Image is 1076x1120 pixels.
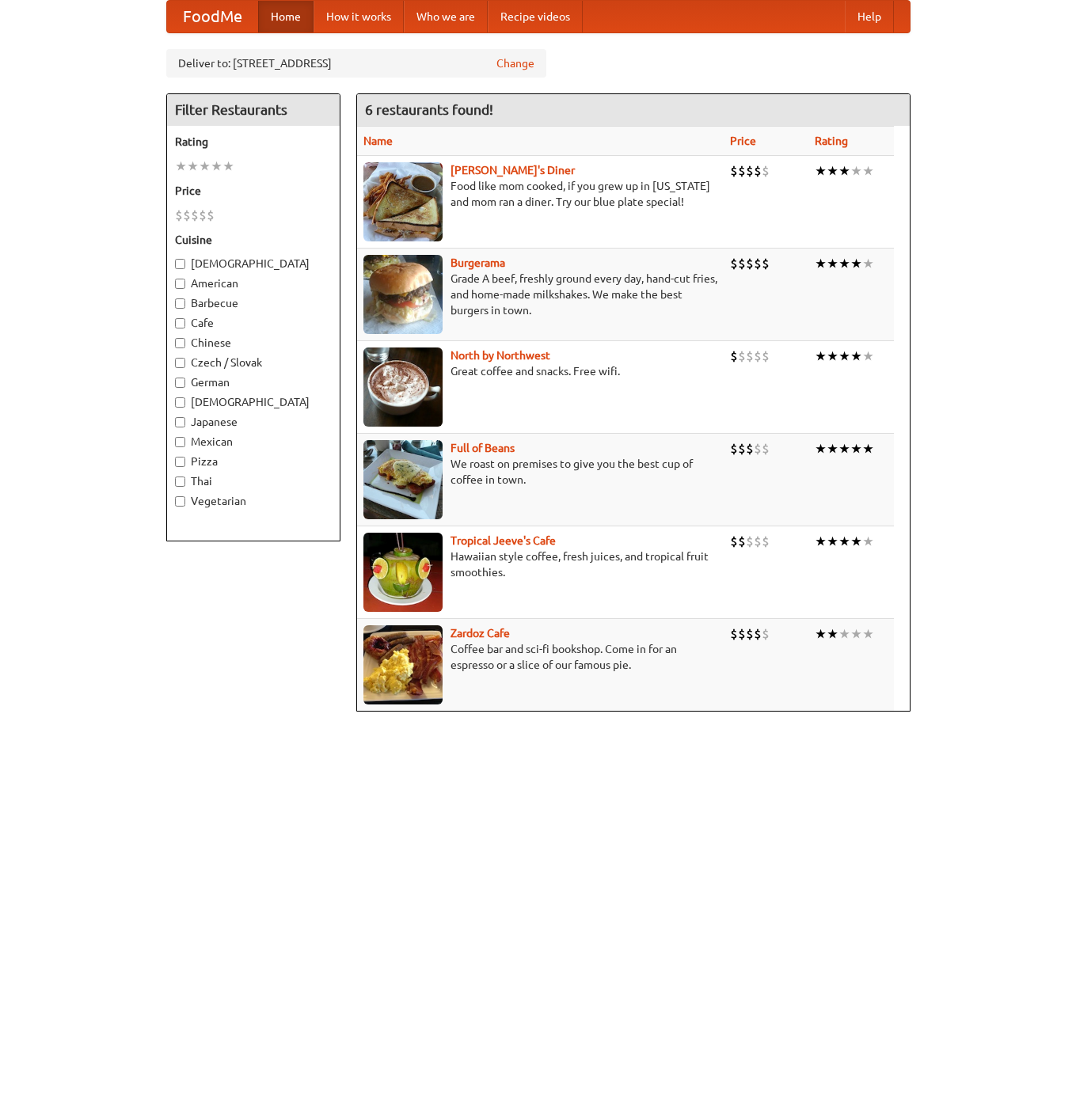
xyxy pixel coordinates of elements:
[363,456,717,488] p: We roast on premises to give you the best cup of coffee in town.
[363,440,443,519] img: beans.jpg
[175,183,332,199] h5: Price
[175,496,185,507] input: Vegetarian
[496,55,534,71] a: Change
[363,347,443,427] img: north.jpg
[175,434,332,450] label: Mexican
[738,625,746,643] li: $
[167,94,340,126] h4: Filter Restaurants
[183,207,191,224] li: $
[762,347,770,365] li: $
[762,440,770,457] li: $
[363,162,443,241] img: sallys.jpg
[730,625,738,643] li: $
[222,158,234,175] li: ★
[738,347,746,365] li: $
[211,158,222,175] li: ★
[363,533,443,612] img: jeeves.jpg
[363,178,717,210] p: Food like mom cooked, if you grew up in [US_STATE] and mom ran a diner. Try our blue plate special!
[838,533,850,550] li: ★
[166,49,546,78] div: Deliver to: [STREET_ADDRESS]
[827,625,838,643] li: ★
[451,534,556,547] a: Tropical Jeeve's Cafe
[838,162,850,180] li: ★
[815,533,827,550] li: ★
[175,279,185,289] input: American
[199,207,207,224] li: $
[175,275,332,291] label: American
[451,256,505,269] a: Burgerama
[488,1,583,32] a: Recipe videos
[167,1,258,32] a: FoodMe
[175,295,332,311] label: Barbecue
[175,298,185,309] input: Barbecue
[175,457,185,467] input: Pizza
[175,394,332,410] label: [DEMOGRAPHIC_DATA]
[754,255,762,272] li: $
[850,255,862,272] li: ★
[730,440,738,457] li: $
[815,440,827,457] li: ★
[363,363,717,379] p: Great coffee and snacks. Free wifi.
[451,627,510,640] b: Zardoz Cafe
[451,164,575,177] a: [PERSON_NAME]'s Diner
[746,533,754,550] li: $
[175,493,332,509] label: Vegetarian
[754,625,762,643] li: $
[175,338,185,348] input: Chinese
[175,473,332,489] label: Thai
[175,207,183,224] li: $
[175,374,332,390] label: German
[838,255,850,272] li: ★
[754,533,762,550] li: $
[451,442,515,454] a: Full of Beans
[815,625,827,643] li: ★
[365,102,493,117] ng-pluralize: 6 restaurants found!
[827,440,838,457] li: ★
[754,162,762,180] li: $
[175,454,332,469] label: Pizza
[175,358,185,368] input: Czech / Slovak
[762,255,770,272] li: $
[175,378,185,388] input: German
[730,135,756,147] a: Price
[175,397,185,408] input: [DEMOGRAPHIC_DATA]
[175,315,332,331] label: Cafe
[363,641,717,673] p: Coffee bar and sci-fi bookshop. Come in for an espresso or a slice of our famous pie.
[363,135,393,147] a: Name
[746,625,754,643] li: $
[850,533,862,550] li: ★
[850,440,862,457] li: ★
[738,162,746,180] li: $
[175,476,185,487] input: Thai
[762,162,770,180] li: $
[175,232,332,248] h5: Cuisine
[175,417,185,427] input: Japanese
[730,347,738,365] li: $
[754,347,762,365] li: $
[404,1,488,32] a: Who we are
[862,625,874,643] li: ★
[850,347,862,365] li: ★
[314,1,404,32] a: How it works
[827,533,838,550] li: ★
[815,347,827,365] li: ★
[746,440,754,457] li: $
[746,162,754,180] li: $
[762,533,770,550] li: $
[738,440,746,457] li: $
[845,1,894,32] a: Help
[175,414,332,430] label: Japanese
[175,335,332,351] label: Chinese
[258,1,314,32] a: Home
[738,255,746,272] li: $
[815,162,827,180] li: ★
[207,207,215,224] li: $
[827,347,838,365] li: ★
[838,440,850,457] li: ★
[862,440,874,457] li: ★
[862,255,874,272] li: ★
